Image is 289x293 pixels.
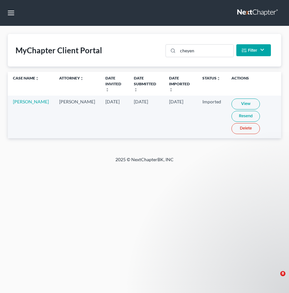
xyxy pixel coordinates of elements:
[105,76,121,91] a: Date Invitedunfold_more
[80,77,84,80] i: unfold_more
[267,271,283,287] iframe: Intercom live chat
[226,72,281,96] th: Actions
[13,99,49,104] a: [PERSON_NAME]
[169,88,173,92] i: unfold_more
[13,76,39,80] a: Case Nameunfold_more
[59,76,84,80] a: Attorneyunfold_more
[105,88,109,92] i: unfold_more
[280,271,285,276] span: 8
[16,45,102,56] div: MyChapter Client Portal
[178,45,233,57] input: Search...
[169,76,190,91] a: Date Importedunfold_more
[217,77,220,80] i: unfold_more
[231,99,260,110] a: View
[134,88,138,92] i: unfold_more
[28,156,261,168] div: 2025 © NextChapterBK, INC
[231,111,260,122] a: Resend
[134,99,148,104] span: [DATE]
[236,44,271,56] button: Filter
[134,76,156,91] a: Date Submittedunfold_more
[202,76,220,80] a: Statusunfold_more
[54,96,100,138] td: [PERSON_NAME]
[35,77,39,80] i: unfold_more
[197,96,226,138] td: Imported
[169,99,183,104] span: [DATE]
[231,123,260,134] a: Delete
[105,99,120,104] span: [DATE]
